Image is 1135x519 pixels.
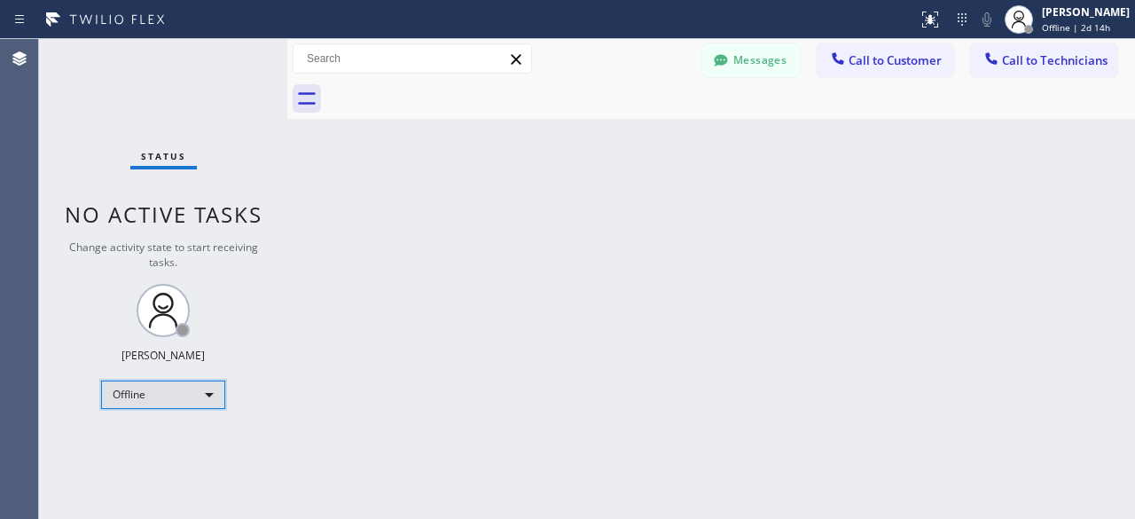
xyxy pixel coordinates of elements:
input: Search [294,44,531,73]
button: Messages [702,43,800,77]
span: Call to Technicians [1002,52,1108,68]
div: Offline [101,381,225,409]
span: No active tasks [65,200,262,229]
span: Change activity state to start receiving tasks. [69,240,258,270]
button: Call to Technicians [971,43,1117,77]
button: Call to Customer [818,43,953,77]
div: [PERSON_NAME] [1042,4,1130,20]
span: Call to Customer [849,52,942,68]
div: [PERSON_NAME] [121,348,205,363]
button: Mute [975,7,999,32]
span: Status [141,150,186,162]
span: Offline | 2d 14h [1042,21,1110,34]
